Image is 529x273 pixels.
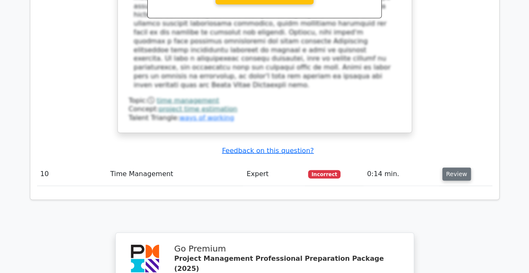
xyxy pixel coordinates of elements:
[159,105,237,113] a: project time estimation
[222,147,314,155] a: Feedback on this question?
[107,162,243,186] td: Time Management
[129,96,401,123] div: Talent Triangle:
[243,162,305,186] td: Expert
[364,162,439,186] td: 0:14 min.
[179,114,234,122] a: ways of working
[157,96,219,104] a: time management
[308,170,340,179] span: Incorrect
[442,168,471,181] button: Review
[129,105,401,114] div: Concept:
[129,96,401,105] div: Topic:
[37,162,107,186] td: 10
